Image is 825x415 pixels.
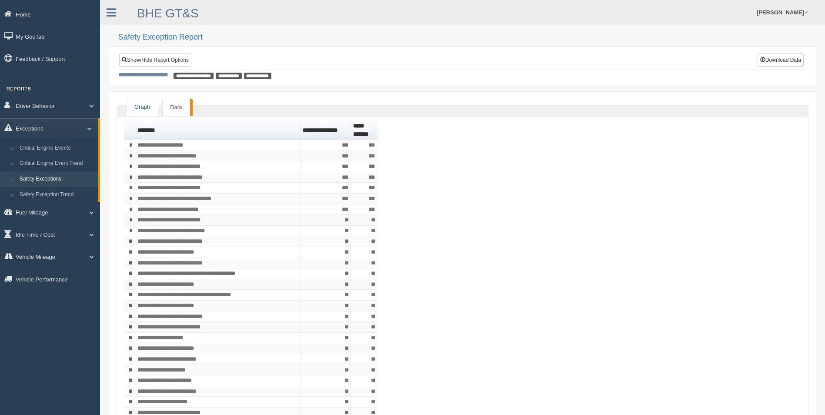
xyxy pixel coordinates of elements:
a: Graph [127,98,158,116]
a: Data [162,99,190,117]
button: Download Data [758,54,804,67]
a: Critical Engine Events [16,141,98,156]
a: BHE GT&S [137,7,199,20]
th: Sort column [135,121,301,140]
th: Sort column [351,121,377,140]
a: Safety Exceptions [16,171,98,187]
a: Safety Exception Trend [16,187,98,203]
a: Critical Engine Event Trend [16,156,98,171]
a: Show/Hide Report Options [119,54,191,67]
h2: Safety Exception Report [118,33,816,42]
th: Sort column [301,121,351,140]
